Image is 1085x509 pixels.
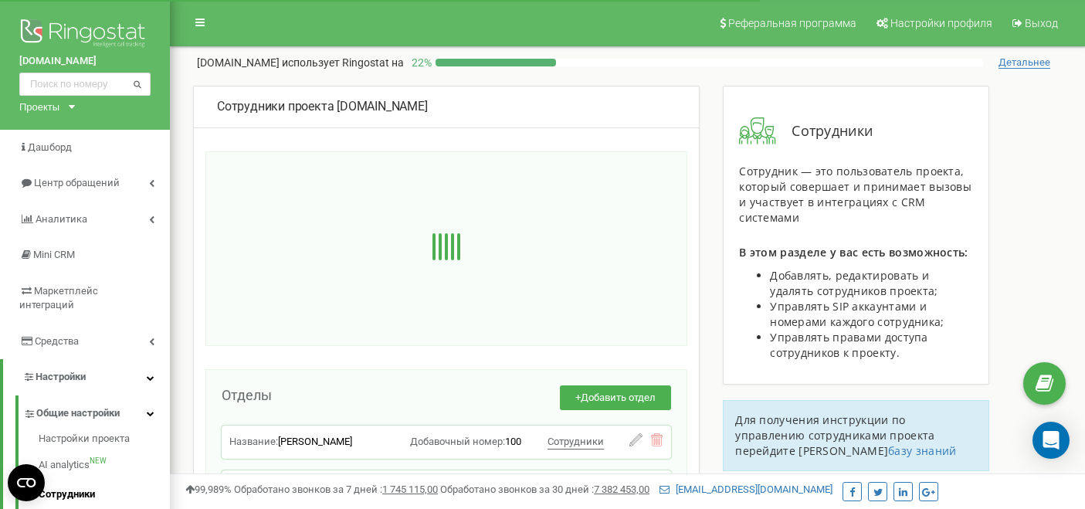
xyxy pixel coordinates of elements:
[581,392,656,403] span: Добавить отдел
[999,56,1050,69] span: Детальнее
[19,54,151,69] a: [DOMAIN_NAME]
[234,484,438,495] span: Обработано звонков за 7 дней :
[8,464,45,501] button: Open CMP widget
[770,268,938,298] span: Добавлять, редактировать и удалять сотрудников проекта;
[776,121,873,141] span: Сотрудники
[217,99,334,114] span: Сотрудники проекта
[197,55,404,70] p: [DOMAIN_NAME]
[19,15,151,54] img: Ringostat logo
[1025,17,1058,29] span: Выход
[36,213,87,225] span: Аналитика
[505,436,521,447] span: 100
[770,299,944,329] span: Управлять SIP аккаунтами и номерами каждого сотрудника;
[659,484,832,495] a: [EMAIL_ADDRESS][DOMAIN_NAME]
[34,177,120,188] span: Центр обращений
[33,249,75,260] span: Mini CRM
[382,484,438,495] u: 1 745 115,00
[39,450,170,480] a: AI analyticsNEW
[185,484,232,495] span: 99,989%
[890,17,992,29] span: Настройки профиля
[36,406,120,421] span: Общие настройки
[282,56,404,69] span: использует Ringostat на
[36,371,86,382] span: Настройки
[739,164,971,225] span: Сотрудник — это пользователь проекта, который совершает и принимает вызовы и участвует в интеграц...
[888,443,956,458] a: базу знаний
[19,73,151,96] input: Поиск по номеру
[410,436,505,447] span: Добавочный номер:
[728,17,856,29] span: Реферальная программа
[770,330,928,360] span: Управлять правами доступа сотрудников к проекту.
[735,412,934,458] span: Для получения инструкции по управлению сотрудниками проекта перейдите [PERSON_NAME]
[560,385,671,411] button: +Добавить отдел
[19,285,98,311] span: Маркетплейс интеграций
[548,436,604,447] span: Сотрудники
[739,245,968,260] span: В этом разделе у вас есть возможность:
[404,55,436,70] p: 22 %
[594,484,649,495] u: 7 382 453,00
[278,436,352,447] span: [PERSON_NAME]
[39,432,170,450] a: Настройки проекта
[1032,422,1070,459] div: Open Intercom Messenger
[3,359,170,395] a: Настройки
[217,98,676,116] div: [DOMAIN_NAME]
[23,395,170,427] a: Общие настройки
[229,436,278,447] span: Название:
[19,100,59,114] div: Проекты
[440,484,649,495] span: Обработано звонков за 30 дней :
[28,141,72,153] span: Дашборд
[222,387,272,403] span: Отделы
[35,335,79,347] span: Средства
